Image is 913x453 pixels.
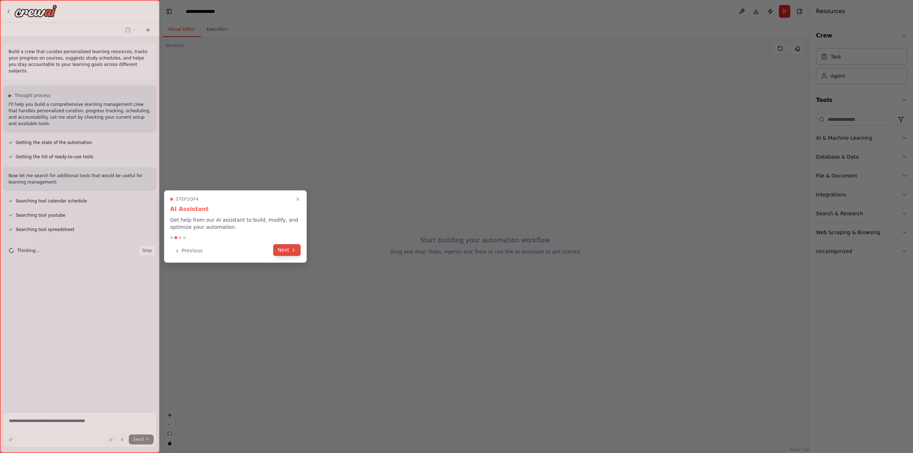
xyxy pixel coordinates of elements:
[164,6,174,16] button: Hide left sidebar
[273,244,301,256] button: Next
[170,245,207,257] button: Previous
[170,216,301,231] p: Get help from our AI assistant to build, modify, and optimize your automation.
[176,196,199,202] span: Step 2 of 4
[170,205,301,213] h3: AI Assistant
[294,195,302,204] button: Close walkthrough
